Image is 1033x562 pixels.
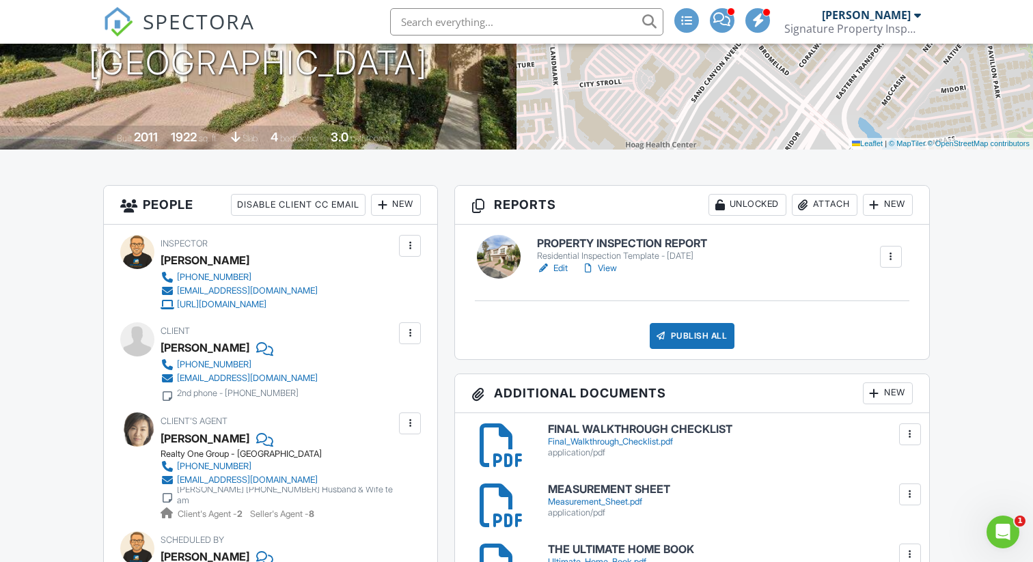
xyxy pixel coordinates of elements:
[161,270,318,284] a: [PHONE_NUMBER]
[390,8,663,36] input: Search everything...
[171,130,197,144] div: 1922
[161,358,318,371] a: [PHONE_NUMBER]
[161,371,318,385] a: [EMAIL_ADDRESS][DOMAIN_NAME]
[889,139,926,147] a: © MapTiler
[177,299,266,310] div: [URL][DOMAIN_NAME]
[928,139,1030,147] a: © OpenStreetMap contributors
[177,373,318,384] div: [EMAIL_ADDRESS][DOMAIN_NAME]
[177,388,299,399] div: 2nd phone - [PHONE_NUMBER]
[161,535,224,545] span: Scheduled By
[103,18,255,47] a: SPECTORA
[852,139,883,147] a: Leaflet
[161,473,396,487] a: [EMAIL_ADDRESS][DOMAIN_NAME]
[548,496,913,507] div: Measurement_Sheet.pdf
[548,447,913,458] div: application/pdf
[177,285,318,296] div: [EMAIL_ADDRESS][DOMAIN_NAME]
[177,484,396,506] div: [PERSON_NAME] [PHONE_NUMBER] Husband & Wife team
[271,130,278,144] div: 4
[863,194,913,216] div: New
[455,186,929,225] h3: Reports
[822,8,911,22] div: [PERSON_NAME]
[178,509,245,519] span: Client's Agent -
[199,133,218,143] span: sq. ft.
[708,194,786,216] div: Unlocked
[134,130,158,144] div: 2011
[792,194,857,216] div: Attach
[863,382,913,404] div: New
[581,262,617,275] a: View
[548,423,913,458] a: FINAL WALKTHROUGH CHECKLIST Final_Walkthrough_Checklist.pdf application/pdf
[237,509,243,519] strong: 2
[280,133,318,143] span: bedrooms
[161,337,249,358] div: [PERSON_NAME]
[143,7,255,36] span: SPECTORA
[548,483,913,518] a: MEASUREMENT SHEET Measurement_Sheet.pdf application/pdf
[161,326,190,336] span: Client
[987,516,1019,548] iframe: Intercom live chat
[177,272,251,283] div: [PHONE_NUMBER]
[784,22,921,36] div: Signature Property Inspections
[103,7,133,37] img: The Best Home Inspection Software - Spectora
[537,251,707,262] div: Residential Inspection Template - [DATE]
[243,133,258,143] span: slab
[309,509,314,519] strong: 8
[161,416,228,426] span: Client's Agent
[117,133,132,143] span: Built
[331,130,348,144] div: 3.0
[650,323,735,349] div: Publish All
[161,428,249,449] a: [PERSON_NAME]
[548,423,913,436] h6: FINAL WALKTHROUGH CHECKLIST
[455,374,929,413] h3: Additional Documents
[371,194,421,216] div: New
[161,250,249,270] div: [PERSON_NAME]
[250,509,314,519] span: Seller's Agent -
[177,359,251,370] div: [PHONE_NUMBER]
[177,461,251,472] div: [PHONE_NUMBER]
[548,544,913,556] h6: THE ULTIMATE HOME BOOK
[885,139,887,147] span: |
[161,284,318,298] a: [EMAIL_ADDRESS][DOMAIN_NAME]
[548,436,913,447] div: Final_Walkthrough_Checklist.pdf
[161,238,208,249] span: Inspector
[537,238,707,262] a: PROPERTY INSPECTION REPORT Residential Inspection Template - [DATE]
[89,10,428,82] h1: 21 Deergrass [GEOGRAPHIC_DATA]
[548,507,913,518] div: application/pdf
[177,475,318,486] div: [EMAIL_ADDRESS][DOMAIN_NAME]
[104,186,437,225] h3: People
[231,194,366,216] div: Disable Client CC Email
[161,298,318,311] a: [URL][DOMAIN_NAME]
[537,262,568,275] a: Edit
[161,460,396,473] a: [PHONE_NUMBER]
[161,449,407,460] div: Realty One Group - [GEOGRAPHIC_DATA]
[350,133,389,143] span: bathrooms
[548,483,913,496] h6: MEASUREMENT SHEET
[537,238,707,250] h6: PROPERTY INSPECTION REPORT
[1015,516,1025,526] span: 1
